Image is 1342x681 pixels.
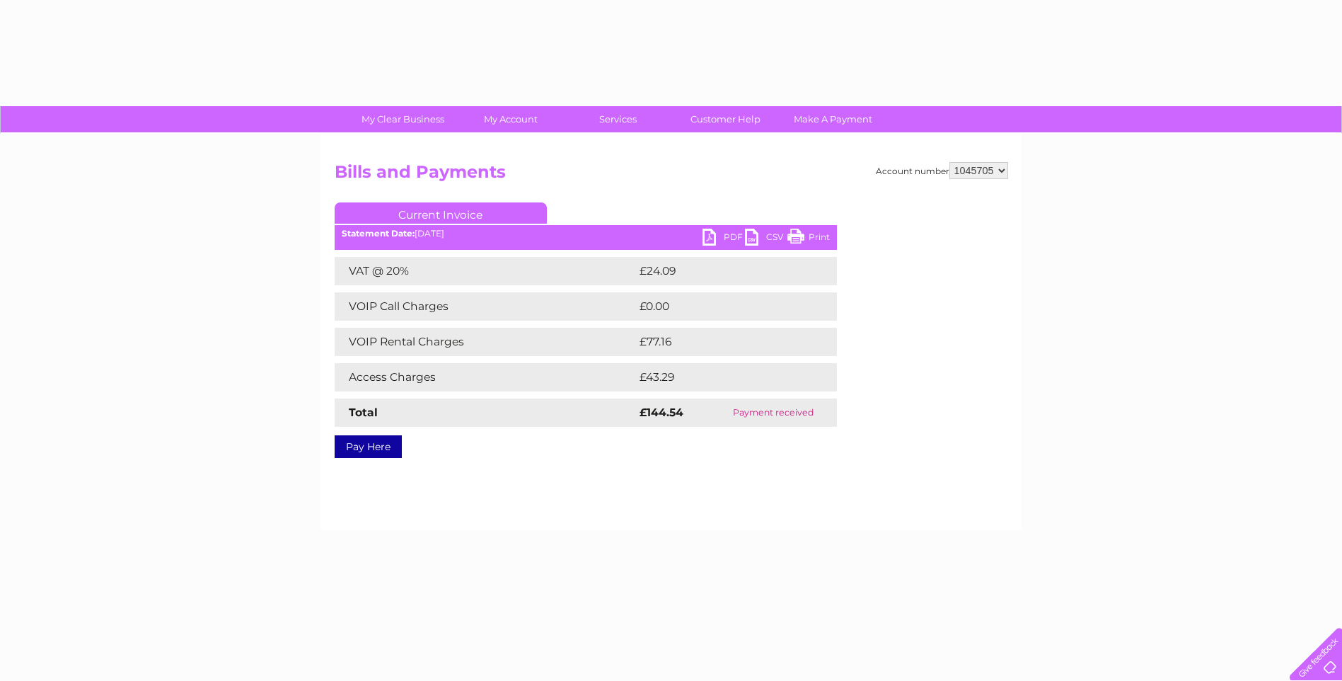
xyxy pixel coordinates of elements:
[710,399,837,427] td: Payment received
[787,229,830,249] a: Print
[349,406,378,419] strong: Total
[345,106,461,132] a: My Clear Business
[636,257,809,285] td: £24.09
[335,363,636,391] td: Access Charges
[876,162,1008,179] div: Account number
[745,229,787,249] a: CSV
[335,435,402,458] a: Pay Here
[702,229,745,249] a: PDF
[452,106,569,132] a: My Account
[335,162,1008,189] h2: Bills and Payments
[335,257,636,285] td: VAT @ 20%
[775,106,891,132] a: Make A Payment
[636,363,808,391] td: £43.29
[640,406,683,419] strong: £144.54
[335,202,547,224] a: Current Invoice
[667,106,784,132] a: Customer Help
[335,292,636,321] td: VOIP Call Charges
[636,328,806,356] td: £77.16
[335,229,837,239] div: [DATE]
[560,106,676,132] a: Services
[342,228,415,239] b: Statement Date:
[636,292,804,321] td: £0.00
[335,328,636,356] td: VOIP Rental Charges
